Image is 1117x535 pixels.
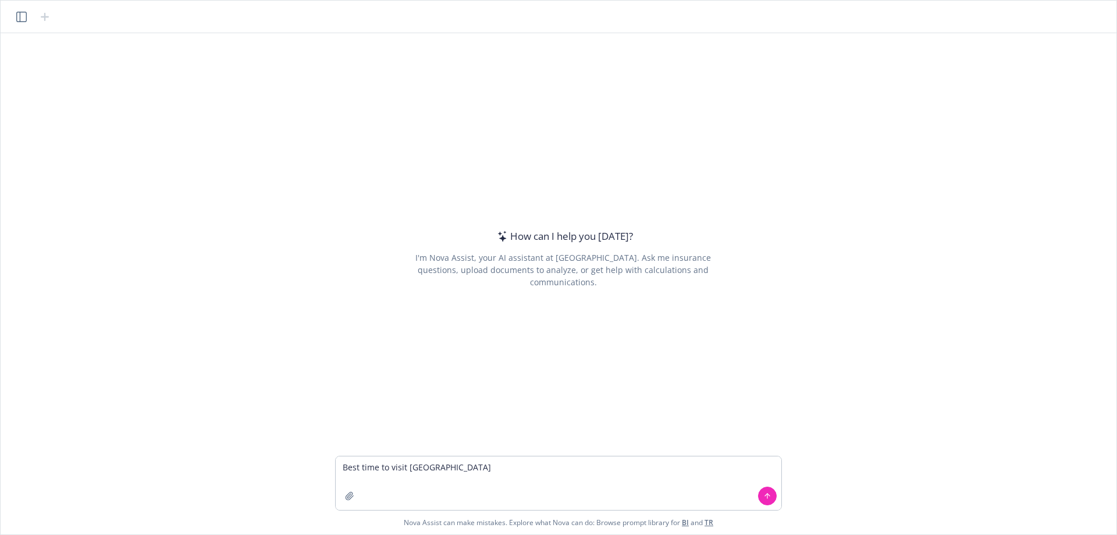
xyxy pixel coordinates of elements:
textarea: Best time to visit [GEOGRAPHIC_DATA] [336,456,781,510]
a: TR [705,518,713,527]
a: BI [682,518,689,527]
div: How can I help you [DATE]? [494,229,633,244]
span: Nova Assist can make mistakes. Explore what Nova can do: Browse prompt library for and [404,511,713,534]
div: I'm Nova Assist, your AI assistant at [GEOGRAPHIC_DATA]. Ask me insurance questions, upload docum... [399,251,727,288]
